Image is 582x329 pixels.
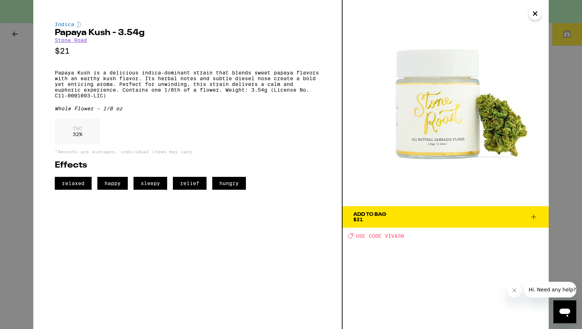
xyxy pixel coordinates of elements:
[55,149,320,154] p: *Amounts are averages, individual items may vary.
[77,21,81,27] img: indicaColor.svg
[73,126,82,131] p: THC
[524,282,576,297] iframe: Message from company
[356,233,404,239] span: USE CODE VIVA30
[55,47,320,55] p: $21
[55,37,87,43] a: Stone Road
[343,206,549,228] button: Add To Bag$21
[55,161,320,170] h2: Effects
[55,70,320,98] p: Papaya Kush is a delicious indica-dominant strain that blends sweet papaya flavors with an earthy...
[353,217,363,222] span: $21
[55,177,92,190] span: relaxed
[212,177,246,190] span: hungry
[507,283,522,297] iframe: Close message
[529,7,542,20] button: Close
[553,300,576,323] iframe: Button to launch messaging window
[134,177,167,190] span: sleepy
[55,29,320,37] h2: Papaya Kush - 3.54g
[353,212,386,217] div: Add To Bag
[55,21,320,27] div: Indica
[55,106,320,111] div: Whole Flower - 1/8 oz
[55,118,100,144] div: 32 %
[97,177,128,190] span: happy
[173,177,207,190] span: relief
